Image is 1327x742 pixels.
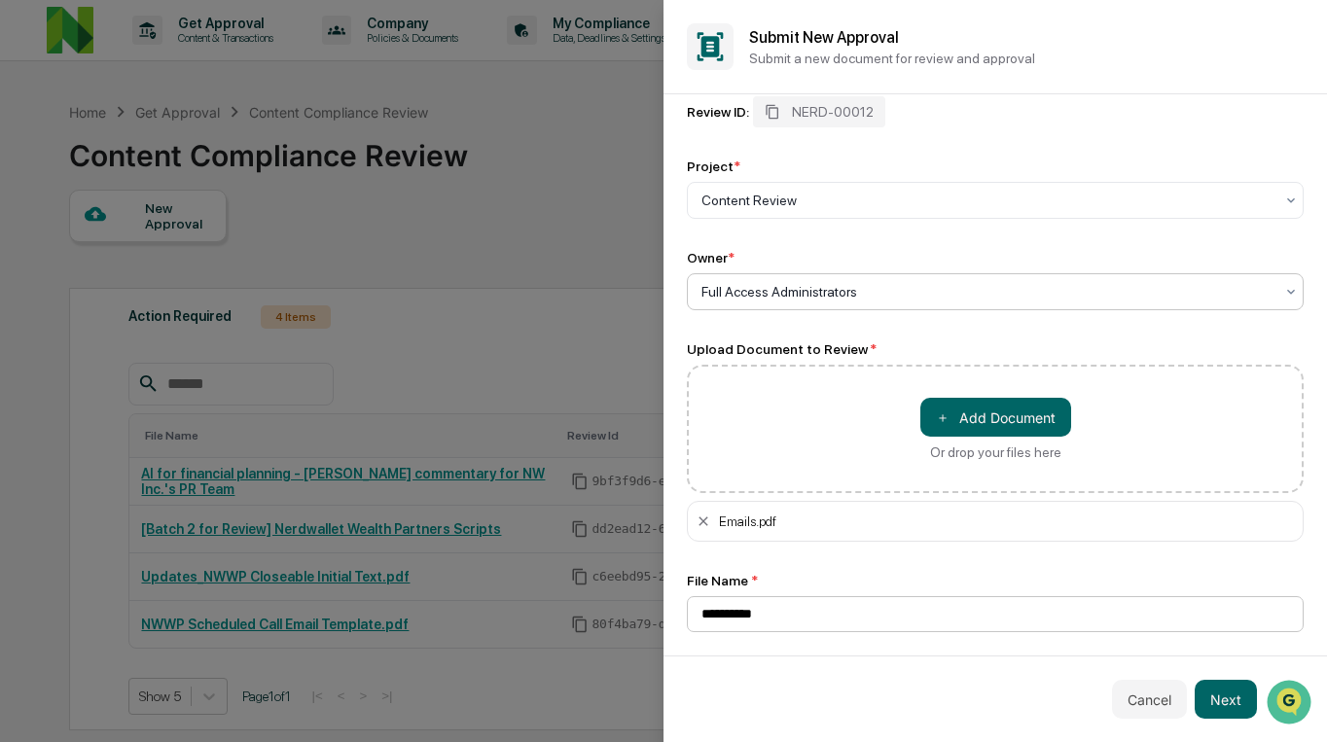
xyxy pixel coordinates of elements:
span: Pylon [194,330,235,344]
div: File Name [687,573,1304,588]
a: 🗄️Attestations [133,237,249,272]
button: Open customer support [3,3,47,47]
button: Or drop your files here [920,398,1071,437]
div: We're available if you need us! [66,168,246,184]
div: 🖐️ [19,247,35,263]
div: Emails.pdf [719,513,1295,529]
div: Or drop your files here [930,444,1061,460]
h2: Submit New Approval [749,28,1304,47]
div: Owner [687,250,735,265]
img: 1746055101610-c473b297-6a78-478c-a979-82029cc54cd1 [19,149,54,184]
div: Upload Document to Review [687,341,1304,357]
div: Project [687,159,740,174]
img: f2157a4c-a0d3-4daa-907e-bb6f0de503a5-1751232295721 [3,7,47,42]
button: Cancel [1112,680,1187,719]
div: 🔎 [19,284,35,300]
button: Start new chat [331,155,354,178]
span: Attestations [161,245,241,265]
div: 🗄️ [141,247,157,263]
p: How can we help? [19,41,354,72]
button: Next [1195,680,1257,719]
span: Data Lookup [39,282,123,301]
div: Review ID: [687,104,749,120]
p: Submit a new document for review and approval [749,51,1304,66]
span: Preclearance [39,245,126,265]
a: Powered byPylon [137,329,235,344]
a: 🖐️Preclearance [12,237,133,272]
a: 🔎Data Lookup [12,274,130,309]
span: NERD-00012 [792,104,874,120]
span: ＋ [936,408,950,427]
div: Start new chat [66,149,319,168]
